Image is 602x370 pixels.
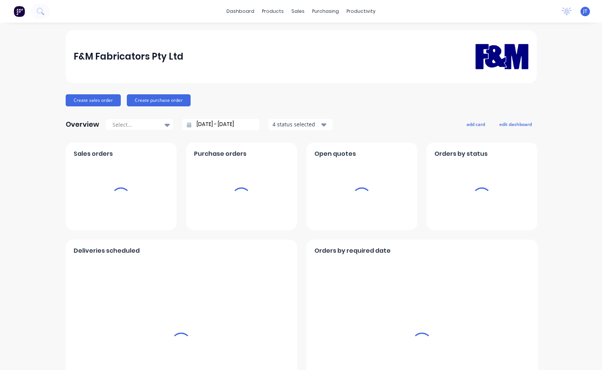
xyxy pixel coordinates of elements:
[194,149,246,158] span: Purchase orders
[14,6,25,17] img: Factory
[273,120,320,128] div: 4 status selected
[343,6,379,17] div: productivity
[476,33,528,80] img: F&M Fabricators Pty Ltd
[66,94,121,106] button: Create sales order
[583,8,587,15] span: JT
[462,119,490,129] button: add card
[314,246,391,255] span: Orders by required date
[494,119,537,129] button: edit dashboard
[66,117,99,132] div: Overview
[268,119,333,130] button: 4 status selected
[223,6,258,17] a: dashboard
[74,246,140,255] span: Deliveries scheduled
[74,149,113,158] span: Sales orders
[74,49,183,64] div: F&M Fabricators Pty Ltd
[314,149,356,158] span: Open quotes
[308,6,343,17] div: purchasing
[258,6,288,17] div: products
[127,94,191,106] button: Create purchase order
[434,149,488,158] span: Orders by status
[288,6,308,17] div: sales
